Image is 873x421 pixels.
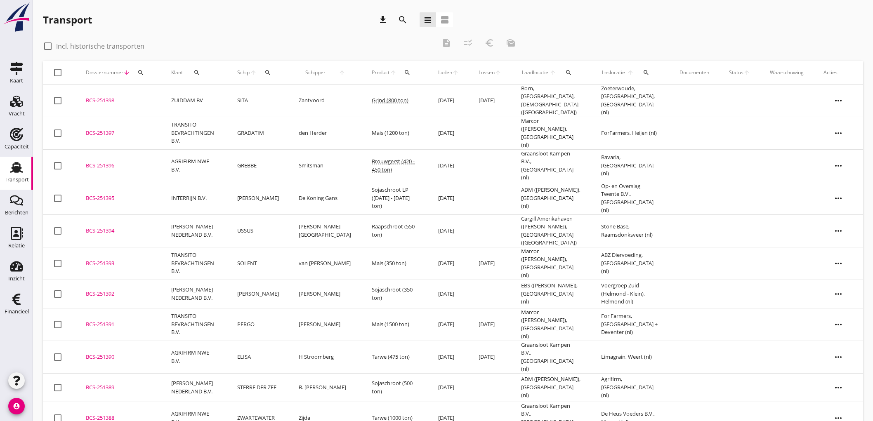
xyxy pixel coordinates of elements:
[161,117,227,149] td: TRANSITO BEVRACHTINGEN B.V.
[428,214,469,247] td: [DATE]
[591,247,670,280] td: ABZ Diervoeding, [GEOGRAPHIC_DATA] (nl)
[10,78,23,83] div: Kaart
[289,280,362,308] td: [PERSON_NAME]
[428,182,469,214] td: [DATE]
[86,162,151,170] div: BCS-251396
[289,182,362,214] td: De Koning Gans
[161,85,227,117] td: ZUIDDAM BV
[511,182,591,214] td: ADM ([PERSON_NAME]), [GEOGRAPHIC_DATA] (nl)
[161,214,227,247] td: [PERSON_NAME] NEDERLAND B.V.
[227,182,289,214] td: [PERSON_NAME]
[511,85,591,117] td: Born, [GEOGRAPHIC_DATA], [DEMOGRAPHIC_DATA] ([GEOGRAPHIC_DATA])
[362,373,428,402] td: Sojaschroot (500 ton)
[428,308,469,341] td: [DATE]
[479,69,495,76] span: Lossen
[289,117,362,149] td: den Herder
[511,149,591,182] td: Graansloot Kampen B.V., [GEOGRAPHIC_DATA] (nl)
[591,214,670,247] td: Stone Base, Raamsdonksveer (nl)
[362,280,428,308] td: Sojaschroot (350 ton)
[591,85,670,117] td: Zoeterwoude, [GEOGRAPHIC_DATA], [GEOGRAPHIC_DATA] (nl)
[289,214,362,247] td: [PERSON_NAME][GEOGRAPHIC_DATA]
[511,373,591,402] td: ADM ([PERSON_NAME]), [GEOGRAPHIC_DATA] (nl)
[227,117,289,149] td: GRADATIM
[511,247,591,280] td: Marcor ([PERSON_NAME]), [GEOGRAPHIC_DATA] (nl)
[86,69,123,76] span: Dossiernummer
[511,214,591,247] td: Cargill Amerikahaven ([PERSON_NAME]), [GEOGRAPHIC_DATA] ([GEOGRAPHIC_DATA])
[227,280,289,308] td: [PERSON_NAME]
[264,69,271,76] i: search
[511,308,591,341] td: Marcor ([PERSON_NAME]), [GEOGRAPHIC_DATA] (nl)
[743,69,750,76] i: arrow_upward
[521,69,549,76] span: Laadlocatie
[137,69,144,76] i: search
[237,69,250,76] span: Schip
[161,247,227,280] td: TRANSITO BEVRACHTINGEN B.V.
[827,346,850,369] i: more_horiz
[86,227,151,235] div: BCS-251394
[332,69,352,76] i: arrow_upward
[469,247,511,280] td: [DATE]
[423,15,433,25] i: view_headline
[227,341,289,373] td: ELISA
[5,210,28,215] div: Berichten
[591,373,670,402] td: Agrifirm, [GEOGRAPHIC_DATA] (nl)
[438,69,452,76] span: Laden
[591,117,670,149] td: ForFarmers, Heijen (nl)
[511,117,591,149] td: Marcor ([PERSON_NAME]), [GEOGRAPHIC_DATA] (nl)
[123,69,130,76] i: arrow_downward
[5,177,29,182] div: Transport
[86,96,151,105] div: BCS-251398
[362,308,428,341] td: Mais (1500 ton)
[591,280,670,308] td: Voergroep Zuid (Helmond - Klein), Helmond (nl)
[729,69,743,76] span: Status
[227,247,289,280] td: SOLENT
[86,383,151,392] div: BCS-251389
[428,341,469,373] td: [DATE]
[626,69,635,76] i: arrow_upward
[43,13,92,26] div: Transport
[227,373,289,402] td: STERRE DER ZEE
[827,89,850,112] i: more_horiz
[469,308,511,341] td: [DATE]
[398,15,408,25] i: search
[56,42,144,50] label: Incl. historische transporten
[827,252,850,275] i: more_horiz
[227,149,289,182] td: GREBBE
[362,247,428,280] td: Mais (350 ton)
[827,154,850,177] i: more_horiz
[289,85,362,117] td: Zantvoord
[161,149,227,182] td: AGRIFIRM NWE B.V.
[86,353,151,361] div: BCS-251390
[469,85,511,117] td: [DATE]
[362,182,428,214] td: Sojaschroot LP ([DATE] - [DATE] ton)
[827,122,850,145] i: more_horiz
[299,69,332,76] span: Schipper
[227,214,289,247] td: USSUS
[86,194,151,202] div: BCS-251395
[495,69,501,76] i: arrow_upward
[827,187,850,210] i: more_horiz
[161,280,227,308] td: [PERSON_NAME] NEDERLAND B.V.
[193,69,200,76] i: search
[227,308,289,341] td: PERGO
[86,320,151,329] div: BCS-251391
[171,63,217,82] div: Klant
[390,69,396,76] i: arrow_upward
[250,69,257,76] i: arrow_upward
[428,149,469,182] td: [DATE]
[86,129,151,137] div: BCS-251397
[289,341,362,373] td: H Stroomberg
[372,158,415,173] span: Brouwgerst (420 - 450 ton)
[440,15,450,25] i: view_agenda
[289,149,362,182] td: Smitsman
[227,85,289,117] td: SITA
[378,15,388,25] i: download
[565,69,572,76] i: search
[591,149,670,182] td: Bavaria, [GEOGRAPHIC_DATA] (nl)
[591,182,670,214] td: Op- en Overslag Twente B.V., [GEOGRAPHIC_DATA] (nl)
[827,219,850,242] i: more_horiz
[161,341,227,373] td: AGRIFIRM NWE B.V.
[86,259,151,268] div: BCS-251393
[9,111,25,116] div: Vracht
[591,308,670,341] td: For Farmers, [GEOGRAPHIC_DATA] + Deventer (nl)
